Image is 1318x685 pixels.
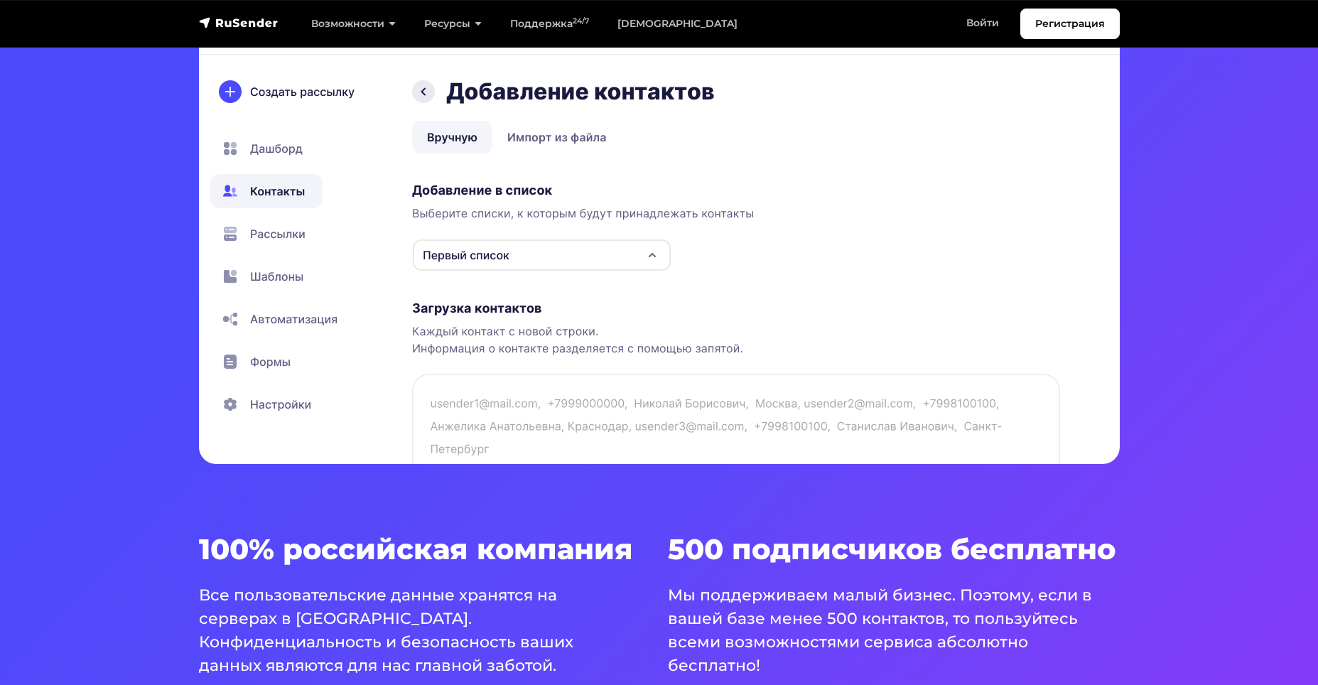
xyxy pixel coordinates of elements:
[199,583,634,677] p: Все пользовательские данные хранятся на серверах в [GEOGRAPHIC_DATA]. Конфиденциальность и безопа...
[297,9,410,38] a: Возможности
[952,9,1013,38] a: Войти
[603,9,752,38] a: [DEMOGRAPHIC_DATA]
[496,9,603,38] a: Поддержка24/7
[668,532,1120,566] h3: 500 подписчиков бесплатно
[199,532,651,566] h3: 100% российская компания
[1020,9,1120,39] a: Регистрация
[668,583,1103,677] p: Мы поддерживаем малый бизнес. Поэтому, если в вашей базе менее 500 контактов, то пользуйтесь всем...
[573,16,589,26] sup: 24/7
[410,9,496,38] a: Ресурсы
[199,16,279,30] img: RuSender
